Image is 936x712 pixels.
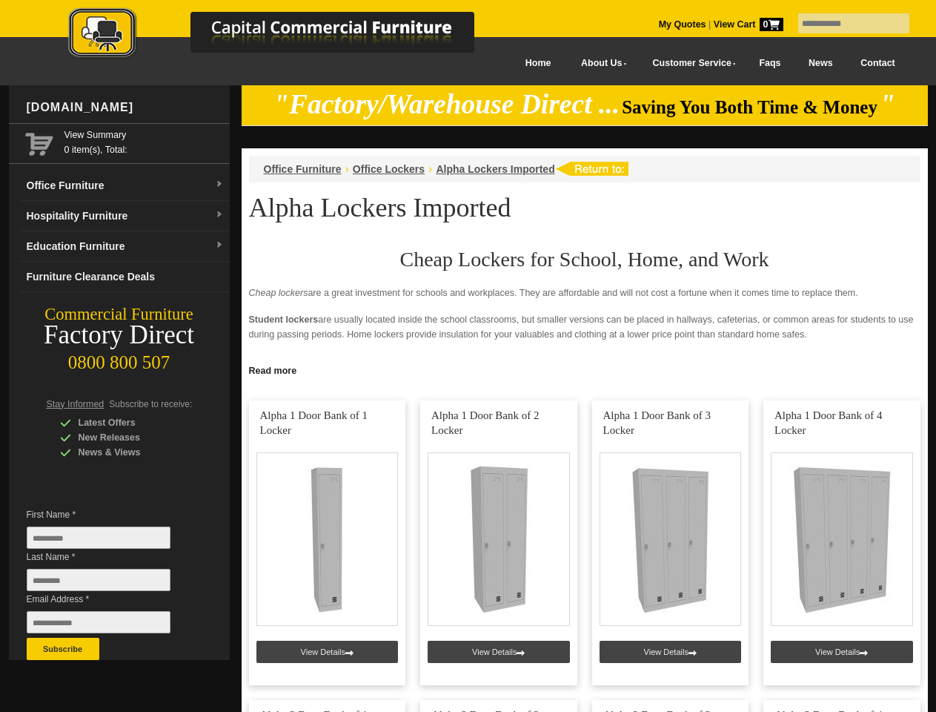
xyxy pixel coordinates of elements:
[249,194,920,222] h1: Alpha Lockers Imported
[565,47,636,80] a: About Us
[60,415,201,430] div: Latest Offers
[846,47,909,80] a: Contact
[60,445,201,460] div: News & Views
[794,47,846,80] a: News
[64,128,224,142] a: View Summary
[21,262,230,292] a: Furniture Clearance Deals
[636,47,745,80] a: Customer Service
[746,47,795,80] a: Faqs
[345,162,349,177] li: ›
[21,85,230,130] div: [DOMAIN_NAME]
[21,231,230,262] a: Education Furnituredropdown
[9,325,230,346] div: Factory Direct
[21,201,230,231] a: Hospitality Furnituredropdown
[249,248,920,271] h2: Cheap Lockers for School, Home, and Work
[249,288,308,298] em: Cheap lockers
[353,163,425,175] a: Office Lockers
[264,163,342,175] a: Office Furniture
[760,18,783,31] span: 0
[27,569,170,591] input: Last Name *
[714,19,783,30] strong: View Cart
[622,97,877,117] span: Saving You Both Time & Money
[249,314,319,325] strong: Student lockers
[27,7,546,62] img: Capital Commercial Furniture Logo
[47,399,104,409] span: Stay Informed
[242,360,928,378] a: Click to read more
[273,89,620,119] em: "Factory/Warehouse Direct ...
[27,592,193,607] span: Email Address *
[27,638,99,660] button: Subscribe
[109,399,192,409] span: Subscribe to receive:
[249,312,920,342] p: are usually located inside the school classrooms, but smaller versions can be placed in hallways,...
[215,241,224,250] img: dropdown
[27,7,546,66] a: Capital Commercial Furniture Logo
[555,162,628,176] img: return to
[27,550,193,564] span: Last Name *
[249,286,920,300] p: are a great investment for schools and workplaces. They are affordable and will not cost a fortun...
[215,180,224,189] img: dropdown
[249,354,920,383] p: provide a sense of security for the employees. Since no one can enter or touch the locker, it red...
[27,611,170,633] input: Email Address *
[27,507,193,522] span: First Name *
[711,19,783,30] a: View Cart0
[21,171,230,201] a: Office Furnituredropdown
[60,430,201,445] div: New Releases
[27,527,170,549] input: First Name *
[64,128,224,155] span: 0 item(s), Total:
[436,163,554,175] a: Alpha Lockers Imported
[428,162,432,177] li: ›
[9,345,230,373] div: 0800 800 507
[9,304,230,325] div: Commercial Furniture
[659,19,706,30] a: My Quotes
[215,211,224,220] img: dropdown
[880,89,895,119] em: "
